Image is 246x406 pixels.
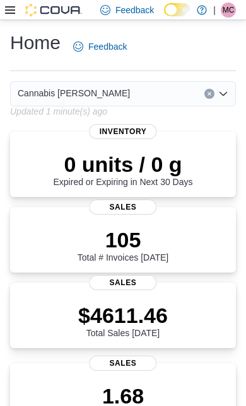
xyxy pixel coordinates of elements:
h1: Home [10,30,61,55]
span: Feedback [88,40,127,53]
p: 105 [78,227,168,252]
div: Total # Invoices [DATE] [78,227,168,262]
p: $4611.46 [78,303,168,328]
span: Sales [89,275,156,290]
span: Inventory [89,124,156,139]
p: | [213,3,216,18]
a: Feedback [68,34,132,59]
p: Updated 1 minute(s) ago [10,106,107,116]
div: Total Sales [DATE] [78,303,168,338]
div: Expired or Expiring in Next 30 Days [54,152,193,187]
span: MC [223,3,235,18]
input: Dark Mode [164,3,190,16]
p: 0 units / 0 g [54,152,193,177]
button: Open list of options [218,89,228,99]
button: Clear input [204,89,214,99]
span: Feedback [115,4,154,16]
span: Sales [89,200,156,215]
div: Mike Cochrane [221,3,236,18]
span: Sales [89,356,156,371]
span: Cannabis [PERSON_NAME] [18,86,130,101]
img: Cova [25,4,82,16]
